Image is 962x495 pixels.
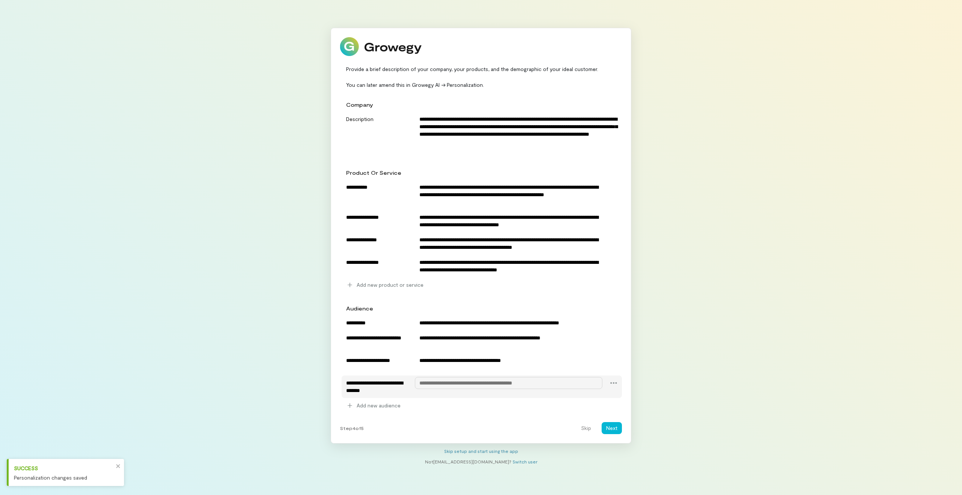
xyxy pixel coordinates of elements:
div: Provide a brief description of your company, your products, and the demographic of your ideal cus... [340,65,622,89]
button: close [116,462,121,470]
span: Not [EMAIL_ADDRESS][DOMAIN_NAME] ? [425,459,511,464]
span: Add new audience [357,402,401,409]
span: Add new product or service [357,281,424,289]
div: Personalization changes saved [14,474,113,481]
span: company [346,101,373,108]
div: Success [14,464,113,472]
button: Skip [576,422,596,434]
span: Step 4 of 5 [340,425,364,431]
span: audience [346,305,373,312]
a: Skip setup and start using the app [444,448,518,454]
button: Next [602,422,622,434]
img: Growegy logo [340,37,422,56]
div: Description [342,113,412,123]
span: product or service [346,170,401,176]
a: Switch user [513,459,537,464]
